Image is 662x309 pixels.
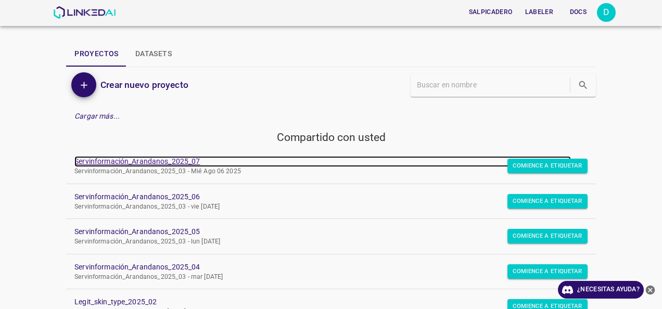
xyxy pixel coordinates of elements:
[519,2,559,23] a: Labeler
[597,3,616,22] button: Abrir configuración
[572,74,594,96] button: buscar
[463,2,519,23] a: Salpicadero
[74,297,571,307] a: Legit_skin_type_2025_02
[53,6,116,19] img: LinkedAI
[577,284,640,295] font: ¿Necesitas ayuda?
[507,159,588,173] button: Comience a etiquetar
[507,264,588,279] button: Comience a etiquetar
[644,281,657,299] button: Cerrar Ayuda
[74,167,571,176] p: Servinformación_Arandanos_2025_03 - Mié Ago 06 2025
[66,107,596,126] div: Cargar más...
[74,191,571,202] a: Servinformación_Arandanos_2025_06
[96,78,188,92] a: Crear nuevo proyecto
[74,202,571,212] p: Servinformación_Arandanos_2025_03 - vie [DATE]
[521,4,557,21] button: Labeler
[74,262,571,273] a: Servinformación_Arandanos_2025_04
[507,229,588,243] button: Comience a etiquetar
[559,2,597,23] a: Docs
[74,156,571,167] a: Servinformación_Arandanos_2025_07
[465,4,517,21] button: Salpicadero
[597,3,616,22] div: D
[74,226,571,237] a: Servinformación_Arandanos_2025_05
[74,49,119,59] font: Proyectos
[558,281,644,299] a: ¿Necesitas ayuda?
[417,78,568,93] input: Buscar en nombre
[127,42,180,67] button: Datasets
[507,194,588,209] button: Comience a etiquetar
[74,273,571,282] p: Servinformación_Arandanos_2025_03 - mar [DATE]
[74,237,571,247] p: Servinformación_Arandanos_2025_03 - lun [DATE]
[74,112,120,120] em: Cargar más...
[66,130,596,145] h5: Compartido con usted
[100,80,188,90] font: Crear nuevo proyecto
[71,72,96,97] button: Agregar
[562,4,595,21] button: Docs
